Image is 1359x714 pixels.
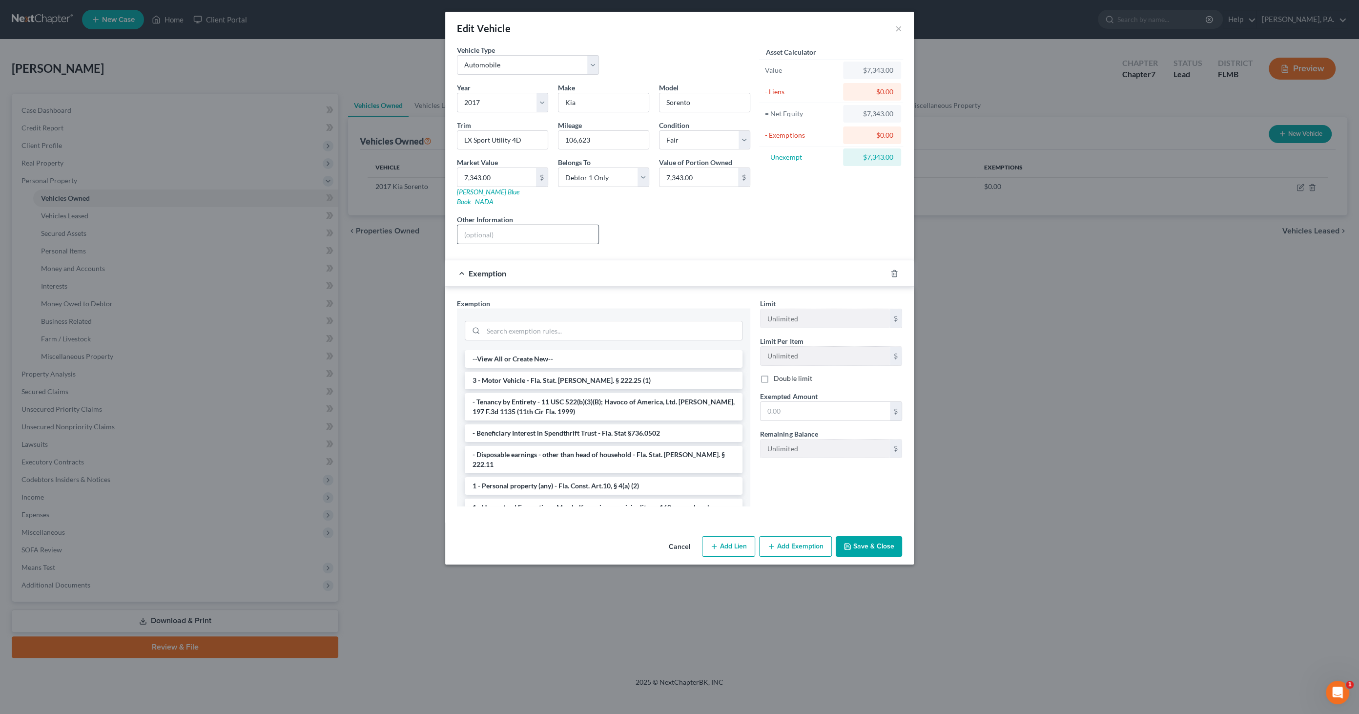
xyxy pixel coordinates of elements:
[457,188,519,206] a: [PERSON_NAME] Blue Book
[475,197,494,206] a: NADA
[469,269,506,278] span: Exemption
[759,536,832,557] button: Add Exemption
[483,321,742,340] input: Search exemption rules...
[836,536,902,557] button: Save & Close
[465,424,742,442] li: - Beneficiary Interest in Spendthrift Trust - Fla. Stat §736.0502
[890,440,902,458] div: $
[851,109,893,119] div: $7,343.00
[558,93,649,112] input: ex. Nissan
[659,93,750,112] input: ex. Altima
[761,402,890,420] input: 0.00
[774,374,812,383] label: Double limit
[765,65,839,75] div: Value
[465,446,742,473] li: - Disposable earnings - other than head of household - Fla. Stat. [PERSON_NAME]. § 222.11
[465,372,742,389] li: 3 - Motor Vehicle - Fla. Stat. [PERSON_NAME]. § 222.25 (1)
[760,392,817,400] span: Exempted Amount
[558,158,591,167] span: Belongs To
[890,402,902,420] div: $
[457,299,490,308] span: Exemption
[558,120,582,130] label: Mileage
[457,120,471,130] label: Trim
[702,536,755,557] button: Add Lien
[895,22,902,34] button: ×
[558,131,649,149] input: --
[760,299,776,308] span: Limit
[457,157,498,168] label: Market Value
[765,87,839,97] div: - Liens
[465,477,742,495] li: 1 - Personal property (any) - Fla. Const. Art.10, § 4(a) (2)
[536,168,548,187] div: $
[851,65,893,75] div: $7,343.00
[851,130,893,140] div: $0.00
[761,309,890,328] input: --
[465,393,742,420] li: - Tenancy by Entirety - 11 USC 522(b)(3)(B); Havoco of America, Ltd. [PERSON_NAME], 197 F.3d 1135...
[851,87,893,97] div: $0.00
[738,168,750,187] div: $
[661,537,698,557] button: Cancel
[465,350,742,368] li: --View All or Create New--
[659,120,689,130] label: Condition
[457,45,495,55] label: Vehicle Type
[1346,681,1354,689] span: 1
[1326,681,1349,704] iframe: Intercom live chat
[558,84,575,92] span: Make
[457,168,536,187] input: 0.00
[457,214,513,225] label: Other Information
[457,225,598,244] input: (optional)
[457,21,511,35] div: Edit Vehicle
[659,83,679,93] label: Model
[890,309,902,328] div: $
[760,336,803,346] label: Limit Per Item
[766,47,816,57] label: Asset Calculator
[761,440,890,458] input: --
[659,157,732,168] label: Value of Portion Owned
[457,131,548,149] input: ex. LS, LT, etc
[761,347,890,365] input: --
[765,152,839,162] div: = Unexempt
[457,83,471,93] label: Year
[465,499,742,526] li: 1 - Homestead Exemption - Max half acre in a municipality or 160 acres elsewhere - Fla. Const. Ar...
[760,429,818,439] label: Remaining Balance
[659,168,738,187] input: 0.00
[765,130,839,140] div: - Exemptions
[851,152,893,162] div: $7,343.00
[765,109,839,119] div: = Net Equity
[890,347,902,365] div: $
